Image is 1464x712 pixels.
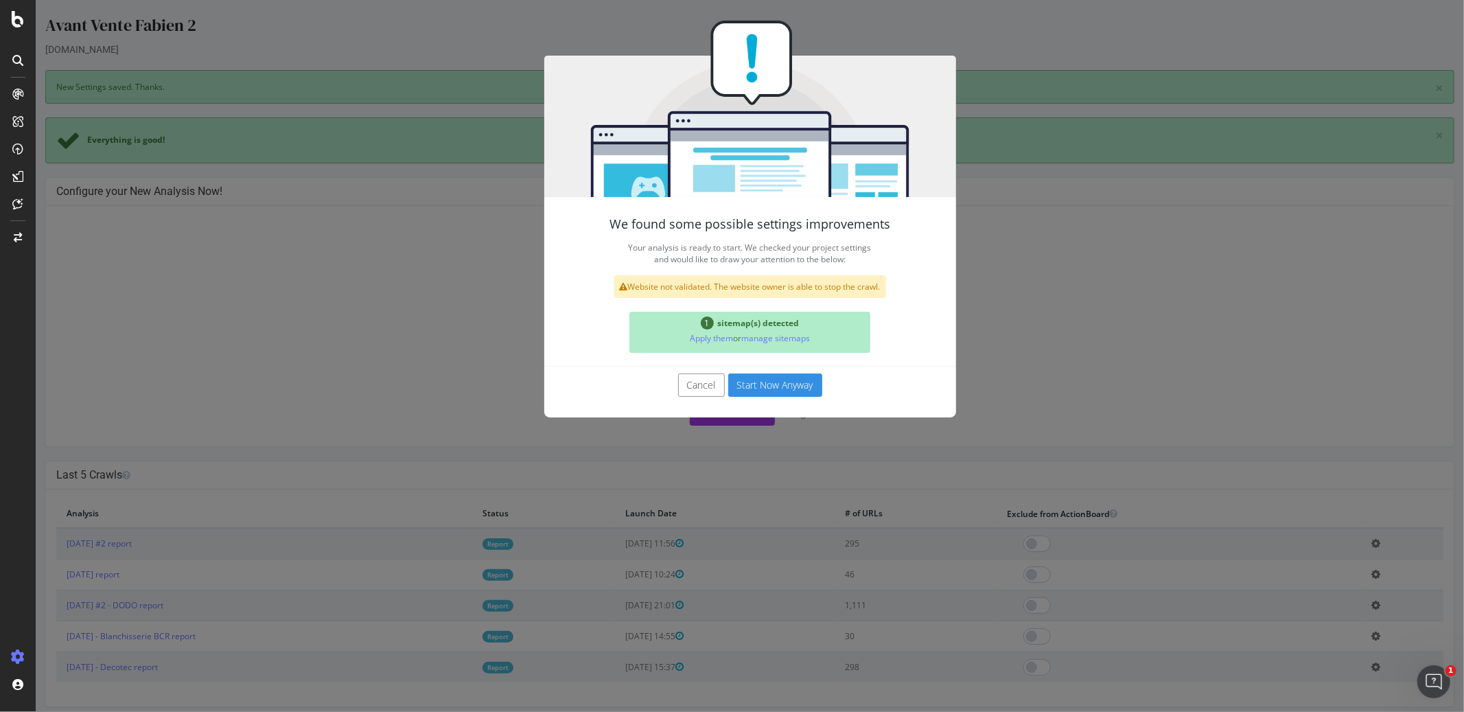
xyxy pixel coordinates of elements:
div: Website not validated. The website owner is able to stop the crawl. [579,275,850,298]
p: or [599,329,829,347]
button: Start Now Anyway [693,374,787,397]
button: Cancel [642,374,689,397]
h4: We found some possible settings improvements [536,218,893,231]
span: sitemap(s) detected [682,317,764,329]
a: Apply them [654,332,697,344]
iframe: Intercom live chat [1417,665,1450,698]
a: manage sitemaps [706,332,774,344]
span: 1 [665,317,678,330]
p: Your analysis is ready to start. We checked your project settings and would like to draw your att... [536,238,893,268]
span: 1 [1445,665,1456,676]
img: You're all set! [509,21,920,197]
